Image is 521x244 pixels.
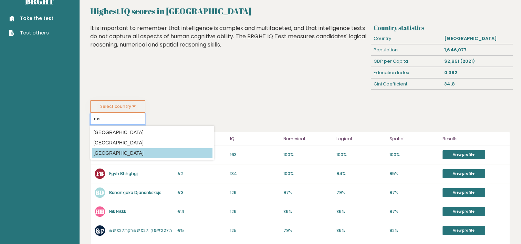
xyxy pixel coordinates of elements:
[96,170,104,177] text: FB
[371,33,442,44] div: Country
[442,56,513,67] div: $2,851 (2021)
[442,44,513,55] div: 1,646,077
[230,209,279,215] p: 126
[230,152,279,158] p: 163
[90,100,145,113] button: Select country
[230,190,279,196] p: 126
[442,188,485,197] a: View profile
[389,135,438,143] p: Spatial
[442,135,506,143] p: Results
[9,29,53,37] a: Test others
[442,79,513,90] div: 34.8
[92,128,212,138] option: [GEOGRAPHIC_DATA]
[442,33,513,44] div: [GEOGRAPHIC_DATA]
[20,15,53,22] font: Take the test
[336,190,385,196] p: 79%
[442,169,485,178] a: View profile
[177,227,226,234] p: #5
[283,227,332,234] p: 79%
[336,152,385,158] p: 100%
[230,135,279,143] p: IQ
[283,135,332,143] p: Numerical
[374,24,510,31] h3: Country statistics
[371,44,442,55] div: Population
[20,29,49,37] font: Test others
[95,207,104,215] text: HH
[389,152,438,158] p: 100%
[336,171,385,177] p: 94%
[230,227,279,234] p: 125
[389,227,438,234] p: 92%
[389,171,438,177] p: 95%
[371,56,442,67] div: GDP per Capita
[109,209,126,214] a: Hik Hikkk
[9,15,53,22] a: Take the test
[90,24,368,59] div: It is important to remember that intelligence is complex and multifaceted, and that intelligence ...
[283,209,332,215] p: 86%
[109,190,161,195] a: Bsnanxjaka Djansnksksjs
[90,113,145,125] input: Select your country
[230,171,279,177] p: 134
[90,5,510,17] h2: Highest IQ scores in [GEOGRAPHIC_DATA]
[283,190,332,196] p: 97%
[371,79,442,90] div: Gini Coefficient
[283,171,332,177] p: 100%
[177,190,226,196] p: #3
[442,207,485,216] a: View profile
[109,227,172,233] a: &#X27;רקר&#X27; ק&#X27;ר
[442,67,513,78] div: 0.392
[336,227,385,234] p: 86%
[177,209,226,215] p: #4
[442,150,485,159] a: View profile
[389,209,438,215] p: 97%
[442,226,485,235] a: View profile
[336,135,385,143] p: Logical
[336,209,385,215] p: 86%
[95,226,104,234] text: &ק
[371,67,442,78] div: Education Index
[389,190,438,196] p: 97%
[92,138,212,148] option: [GEOGRAPHIC_DATA]
[283,152,332,158] p: 100%
[109,171,138,176] a: Fgvh Bhhghgj
[177,171,226,177] p: #2
[96,189,104,196] text: BD
[92,148,212,158] option: [GEOGRAPHIC_DATA]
